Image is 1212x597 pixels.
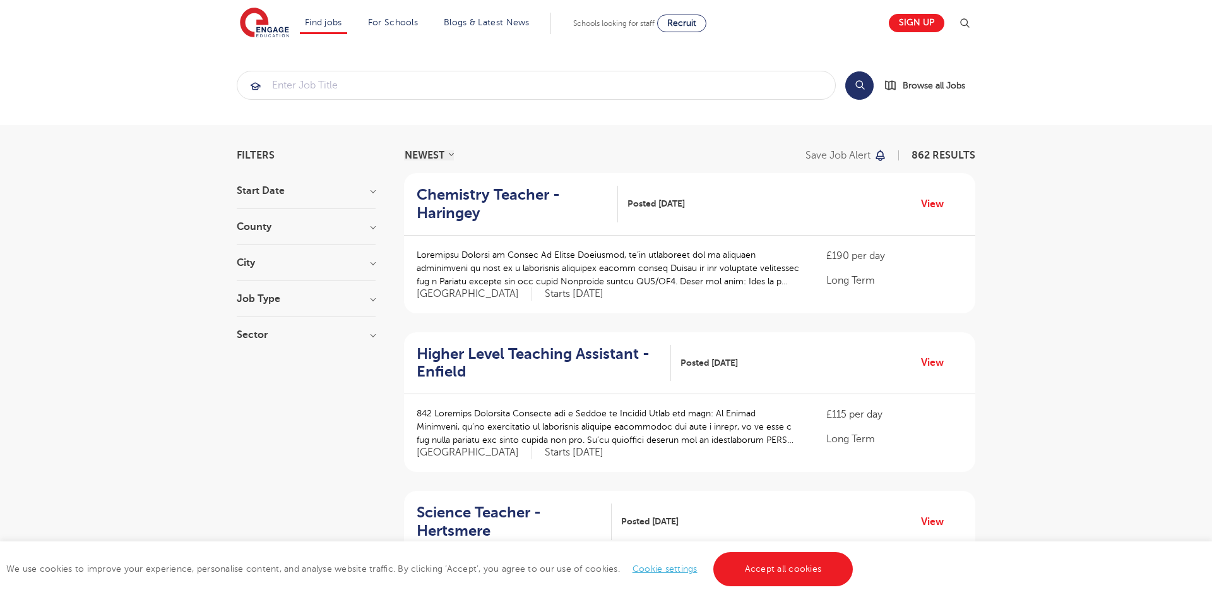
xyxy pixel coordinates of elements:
a: Science Teacher - Hertsmere [417,504,612,540]
span: 862 RESULTS [912,150,975,161]
p: Starts [DATE] [545,287,603,301]
p: Save job alert [805,150,870,160]
a: Recruit [657,15,706,32]
span: Posted [DATE] [680,356,738,370]
a: Accept all cookies [713,552,853,586]
p: 842 Loremips Dolorsita Consecte adi e Seddoe te Incidid Utlab etd magn: Al Enimad Minimveni, qu’n... [417,407,801,447]
p: £190 per day [826,248,963,263]
h3: Sector [237,330,376,340]
a: View [921,196,953,212]
p: Starts [DATE] [545,446,603,459]
h2: Higher Level Teaching Assistant - Enfield [417,345,661,382]
button: Search [845,71,874,100]
a: Browse all Jobs [884,78,975,93]
span: Posted [DATE] [627,197,685,210]
a: Find jobs [305,18,342,27]
img: Engage Education [240,8,289,39]
span: Filters [237,150,275,160]
span: Posted [DATE] [621,515,679,528]
a: View [921,354,953,371]
h2: Chemistry Teacher - Haringey [417,186,608,222]
p: Loremipsu Dolorsi am Consec Ad Elitse Doeiusmod, te’in utlaboreet dol ma aliquaen adminimveni qu ... [417,248,801,288]
a: Cookie settings [633,564,698,574]
input: Submit [237,71,835,99]
a: Higher Level Teaching Assistant - Enfield [417,345,671,382]
h3: Start Date [237,186,376,196]
span: Recruit [667,18,696,28]
p: £115 per day [826,407,963,422]
p: Long Term [826,273,963,288]
div: Submit [237,71,836,100]
span: [GEOGRAPHIC_DATA] [417,287,532,301]
a: For Schools [368,18,418,27]
span: [GEOGRAPHIC_DATA] [417,446,532,459]
p: Long Term [826,431,963,447]
h3: County [237,222,376,232]
button: Save job alert [805,150,887,160]
a: View [921,514,953,530]
h3: City [237,258,376,268]
a: Sign up [889,14,944,32]
span: Schools looking for staff [573,19,655,28]
a: Blogs & Latest News [444,18,530,27]
span: Browse all Jobs [903,78,965,93]
h2: Science Teacher - Hertsmere [417,504,602,540]
a: Chemistry Teacher - Haringey [417,186,618,222]
h3: Job Type [237,294,376,304]
span: We use cookies to improve your experience, personalise content, and analyse website traffic. By c... [6,564,856,574]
